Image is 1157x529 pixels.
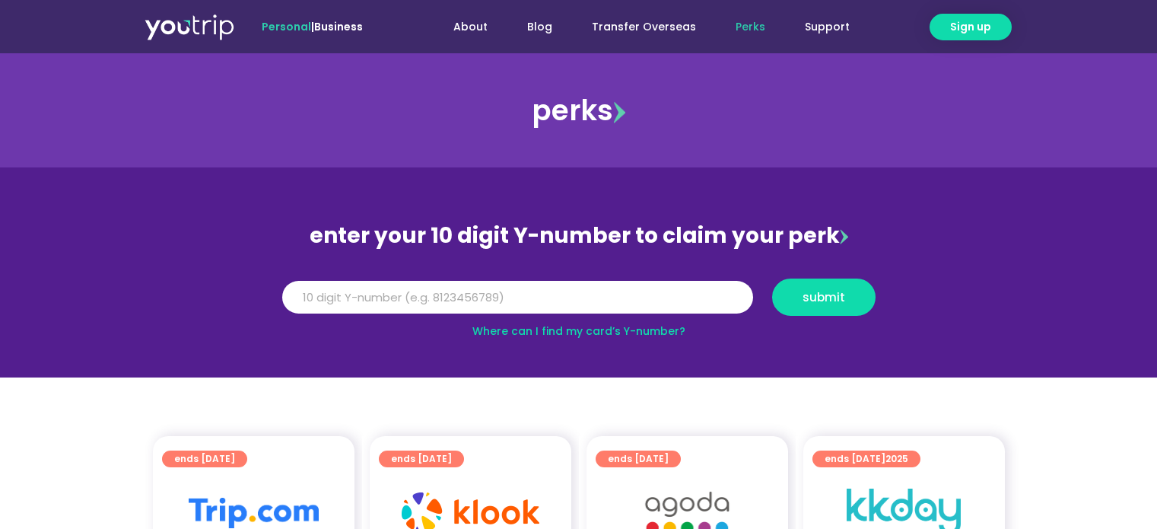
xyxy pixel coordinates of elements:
[596,451,681,467] a: ends [DATE]
[314,19,363,34] a: Business
[930,14,1012,40] a: Sign up
[825,451,908,467] span: ends [DATE]
[803,292,845,303] span: submit
[772,279,876,316] button: submit
[379,451,464,467] a: ends [DATE]
[282,281,753,314] input: 10 digit Y-number (e.g. 8123456789)
[391,451,452,467] span: ends [DATE]
[785,13,869,41] a: Support
[262,19,311,34] span: Personal
[162,451,247,467] a: ends [DATE]
[950,19,991,35] span: Sign up
[608,451,669,467] span: ends [DATE]
[716,13,785,41] a: Perks
[885,452,908,465] span: 2025
[472,323,685,339] a: Where can I find my card’s Y-number?
[434,13,507,41] a: About
[812,451,920,467] a: ends [DATE]2025
[572,13,716,41] a: Transfer Overseas
[174,451,235,467] span: ends [DATE]
[262,19,363,34] span: |
[507,13,572,41] a: Blog
[404,13,869,41] nav: Menu
[275,216,883,256] div: enter your 10 digit Y-number to claim your perk
[282,279,876,327] form: Y Number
